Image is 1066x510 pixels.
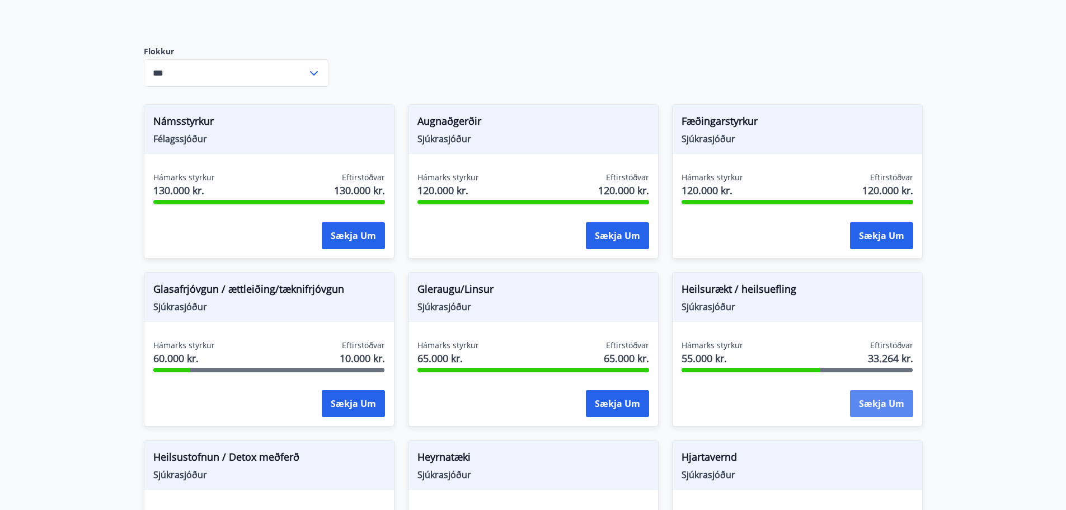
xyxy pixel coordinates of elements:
span: Hámarks styrkur [153,172,215,183]
span: 65.000 kr. [417,351,479,366]
button: Sækja um [322,222,385,249]
span: Sjúkrasjóður [682,133,913,145]
span: 120.000 kr. [682,183,743,198]
span: 33.264 kr. [868,351,913,366]
span: Eftirstöðvar [606,172,649,183]
span: 120.000 kr. [862,183,913,198]
span: Sjúkrasjóður [417,469,649,481]
button: Sækja um [850,390,913,417]
span: Hjartavernd [682,450,913,469]
span: Sjúkrasjóður [153,469,385,481]
span: 55.000 kr. [682,351,743,366]
span: Glasafrjóvgun / ættleiðing/tæknifrjóvgun [153,282,385,301]
span: Hámarks styrkur [153,340,215,351]
span: Félagssjóður [153,133,385,145]
span: Sjúkrasjóður [417,133,649,145]
span: Heilsustofnun / Detox meðferð [153,450,385,469]
span: Hámarks styrkur [417,340,479,351]
span: Hámarks styrkur [682,172,743,183]
button: Sækja um [850,222,913,249]
span: 120.000 kr. [598,183,649,198]
label: Flokkur [144,46,328,57]
span: Eftirstöðvar [606,340,649,351]
span: 65.000 kr. [604,351,649,366]
span: 60.000 kr. [153,351,215,366]
span: Augnaðgerðir [417,114,649,133]
span: Sjúkrasjóður [682,469,913,481]
span: 130.000 kr. [153,183,215,198]
span: Sjúkrasjóður [682,301,913,313]
button: Sækja um [586,222,649,249]
span: Gleraugu/Linsur [417,282,649,301]
span: Eftirstöðvar [870,172,913,183]
span: Heyrnatæki [417,450,649,469]
span: Eftirstöðvar [342,340,385,351]
span: 10.000 kr. [340,351,385,366]
span: Sjúkrasjóður [417,301,649,313]
span: Fæðingarstyrkur [682,114,913,133]
button: Sækja um [322,390,385,417]
button: Sækja um [586,390,649,417]
span: 120.000 kr. [417,183,479,198]
span: 130.000 kr. [334,183,385,198]
span: Eftirstöðvar [342,172,385,183]
span: Hámarks styrkur [682,340,743,351]
span: Eftirstöðvar [870,340,913,351]
span: Hámarks styrkur [417,172,479,183]
span: Heilsurækt / heilsuefling [682,282,913,301]
span: Sjúkrasjóður [153,301,385,313]
span: Námsstyrkur [153,114,385,133]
